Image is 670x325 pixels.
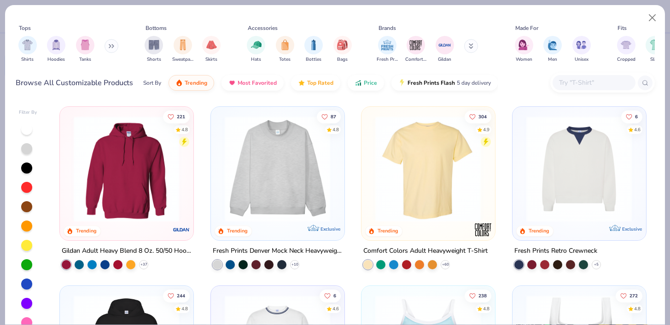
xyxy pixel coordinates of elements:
span: 238 [478,293,487,298]
div: filter for Unisex [572,36,591,63]
div: Fresh Prints Retro Crewneck [514,245,597,256]
button: filter button [617,36,635,63]
button: Like [317,110,341,123]
button: filter button [377,36,398,63]
img: Fresh Prints Image [380,38,394,52]
button: Like [163,289,190,302]
div: 4.8 [483,305,489,312]
div: Fits [618,24,627,32]
img: Gildan Image [438,38,452,52]
img: Men Image [548,40,558,50]
img: 029b8af0-80e6-406f-9fdc-fdf898547912 [371,116,485,222]
span: Skirts [205,56,217,63]
button: filter button [304,36,323,63]
button: Like [320,289,341,302]
span: 87 [331,114,336,119]
span: Exclusive [320,226,340,232]
span: + 5 [594,261,599,267]
span: Trending [185,79,207,87]
span: Shorts [147,56,161,63]
div: 4.6 [332,305,339,312]
div: 4.8 [181,305,188,312]
span: Hoodies [47,56,65,63]
img: Women Image [519,40,529,50]
img: TopRated.gif [298,79,305,87]
img: f5d85501-0dbb-4ee4-b115-c08fa3845d83 [220,116,335,222]
span: 6 [635,114,638,119]
button: filter button [18,36,37,63]
button: filter button [436,36,454,63]
div: 4.9 [483,126,489,133]
div: Browse All Customizable Products [16,77,133,88]
span: Shirts [21,56,34,63]
span: + 37 [140,261,147,267]
button: filter button [543,36,562,63]
div: filter for Slim [646,36,664,63]
img: Comfort Colors logo [474,220,492,238]
span: + 60 [442,261,449,267]
button: Like [621,110,642,123]
span: 6 [333,293,336,298]
button: Like [465,110,491,123]
div: 4.8 [332,126,339,133]
button: Like [465,289,491,302]
span: Cropped [617,56,635,63]
span: Women [516,56,532,63]
span: + 10 [291,261,298,267]
div: filter for Women [515,36,533,63]
button: filter button [76,36,94,63]
div: filter for Men [543,36,562,63]
button: filter button [145,36,163,63]
span: Sweatpants [172,56,193,63]
div: Made For [515,24,538,32]
div: filter for Hoodies [47,36,65,63]
img: Sweatpants Image [178,40,188,50]
div: filter for Skirts [202,36,221,63]
span: Price [364,79,377,87]
span: Fresh Prints [377,56,398,63]
div: 4.8 [634,305,641,312]
span: Comfort Colors [405,56,426,63]
button: Close [644,9,661,27]
span: Bottles [306,56,321,63]
span: Gildan [438,56,451,63]
div: Comfort Colors Adult Heavyweight T-Shirt [363,245,488,256]
img: Shirts Image [22,40,33,50]
div: filter for Fresh Prints [377,36,398,63]
span: Tanks [79,56,91,63]
img: Slim Image [650,40,660,50]
div: filter for Tanks [76,36,94,63]
span: Totes [279,56,291,63]
img: Tanks Image [80,40,90,50]
img: Skirts Image [206,40,217,50]
span: Most Favorited [238,79,277,87]
button: Fresh Prints Flash5 day delivery [391,75,498,91]
button: filter button [47,36,65,63]
span: 221 [177,114,185,119]
button: Like [616,289,642,302]
div: Accessories [248,24,278,32]
span: Unisex [575,56,588,63]
span: 304 [478,114,487,119]
img: a90f7c54-8796-4cb2-9d6e-4e9644cfe0fe [335,116,449,222]
img: Hoodies Image [51,40,61,50]
button: Price [348,75,384,91]
div: 4.8 [181,126,188,133]
button: filter button [515,36,533,63]
div: Sort By [143,79,161,87]
div: filter for Shorts [145,36,163,63]
button: filter button [405,36,426,63]
button: Trending [169,75,214,91]
img: Gildan logo [172,220,191,238]
button: filter button [572,36,591,63]
div: filter for Gildan [436,36,454,63]
input: Try "T-Shirt" [558,77,629,88]
div: filter for Totes [276,36,294,63]
img: Totes Image [280,40,290,50]
div: filter for Bags [333,36,352,63]
div: filter for Comfort Colors [405,36,426,63]
img: trending.gif [175,79,183,87]
div: filter for Sweatpants [172,36,193,63]
button: Top Rated [291,75,340,91]
span: Bags [337,56,348,63]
